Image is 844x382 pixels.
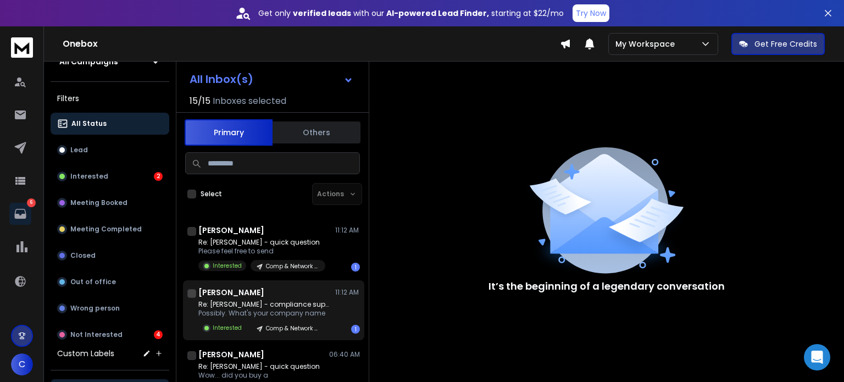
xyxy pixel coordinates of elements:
button: All Inbox(s) [181,68,362,90]
button: Lead [51,139,169,161]
div: 1 [351,325,360,334]
strong: AI-powered Lead Finder, [386,8,489,19]
p: Try Now [576,8,606,19]
button: Interested2 [51,165,169,187]
strong: verified leads [293,8,351,19]
p: Re: [PERSON_NAME] - quick question [198,238,325,247]
p: Get only with our starting at $22/mo [258,8,564,19]
p: Not Interested [70,330,123,339]
a: 6 [9,203,31,225]
button: Try Now [573,4,609,22]
h1: [PERSON_NAME] [198,287,264,298]
p: 11:12 AM [335,226,360,235]
h1: All Campaigns [59,56,118,67]
p: Possibly. What's your company name [198,309,330,318]
button: All Campaigns [51,51,169,73]
button: Not Interested4 [51,324,169,346]
h1: [PERSON_NAME] [198,349,264,360]
button: C [11,353,33,375]
button: Closed [51,245,169,267]
p: 6 [27,198,36,207]
p: Lead [70,146,88,154]
p: Comp & Network Sec [266,324,319,333]
p: Meeting Completed [70,225,142,234]
h3: Filters [51,91,169,106]
p: 06:40 AM [329,350,360,359]
button: Out of office [51,271,169,293]
p: Please feel free to send [198,247,325,256]
button: Get Free Credits [731,33,825,55]
p: Interested [70,172,108,181]
button: All Status [51,113,169,135]
button: Meeting Completed [51,218,169,240]
p: Wrong person [70,304,120,313]
p: Closed [70,251,96,260]
p: It’s the beginning of a legendary conversation [488,279,725,294]
p: Out of office [70,278,116,286]
img: logo [11,37,33,58]
p: Get Free Credits [754,38,817,49]
p: All Status [71,119,107,128]
p: My Workspace [615,38,679,49]
span: 15 / 15 [190,95,210,108]
p: 11:12 AM [335,288,360,297]
div: 2 [154,172,163,181]
p: Comp & Network Sec [266,262,319,270]
label: Select [201,190,222,198]
h1: All Inbox(s) [190,74,253,85]
p: Interested [213,324,242,332]
p: Interested [213,262,242,270]
button: Wrong person [51,297,169,319]
p: Wow... did you buy a [198,371,330,380]
p: Re: [PERSON_NAME] - compliance support [198,300,330,309]
p: Meeting Booked [70,198,127,207]
h1: Onebox [63,37,560,51]
button: Primary [185,119,273,146]
div: 1 [351,263,360,272]
h3: Inboxes selected [213,95,286,108]
button: Others [273,120,360,145]
div: Open Intercom Messenger [804,344,830,370]
p: Re: [PERSON_NAME] - quick question [198,362,330,371]
h3: Custom Labels [57,348,114,359]
div: 4 [154,330,163,339]
button: Meeting Booked [51,192,169,214]
h1: [PERSON_NAME] [198,225,264,236]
